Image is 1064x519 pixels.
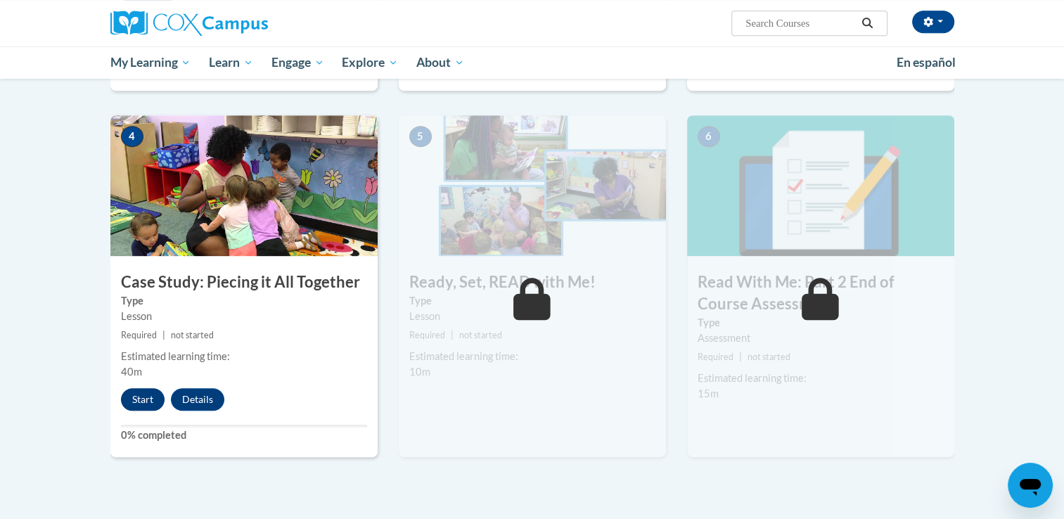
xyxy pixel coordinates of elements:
label: 0% completed [121,428,367,443]
img: Course Image [687,115,954,256]
button: Search [857,15,878,32]
span: Explore [342,54,398,71]
div: Lesson [121,309,367,324]
img: Cox Campus [110,11,268,36]
span: | [162,330,165,340]
a: Cox Campus [110,11,378,36]
img: Course Image [399,115,666,256]
span: 6 [698,126,720,147]
input: Search Courses [744,15,857,32]
div: Assessment [698,331,944,346]
span: Required [698,352,733,362]
button: Details [171,388,224,411]
a: About [407,46,473,79]
span: En español [897,55,956,70]
div: Estimated learning time: [409,349,655,364]
span: 15m [698,387,719,399]
div: Estimated learning time: [698,371,944,386]
span: not started [748,352,790,362]
a: Explore [333,46,407,79]
h3: Read With Me: Part 2 End of Course Assessment [687,271,954,315]
span: 4 [121,126,143,147]
h3: Case Study: Piecing it All Together [110,271,378,293]
span: 10m [409,366,430,378]
span: not started [459,330,502,340]
label: Type [698,315,944,331]
label: Type [409,293,655,309]
span: 5 [409,126,432,147]
span: My Learning [110,54,191,71]
iframe: Button to launch messaging window [1008,463,1053,508]
span: Learn [209,54,253,71]
a: Learn [200,46,262,79]
a: En español [887,48,965,77]
label: Type [121,293,367,309]
button: Start [121,388,165,411]
div: Estimated learning time: [121,349,367,364]
span: | [739,352,742,362]
button: Account Settings [912,11,954,33]
img: Course Image [110,115,378,256]
a: My Learning [101,46,200,79]
span: About [416,54,464,71]
span: 40m [121,366,142,378]
span: Required [409,330,445,340]
span: not started [171,330,214,340]
span: | [451,330,454,340]
h3: Ready, Set, READ with Me! [399,271,666,293]
div: Main menu [89,46,975,79]
div: Lesson [409,309,655,324]
span: Required [121,330,157,340]
span: Engage [271,54,324,71]
a: Engage [262,46,333,79]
